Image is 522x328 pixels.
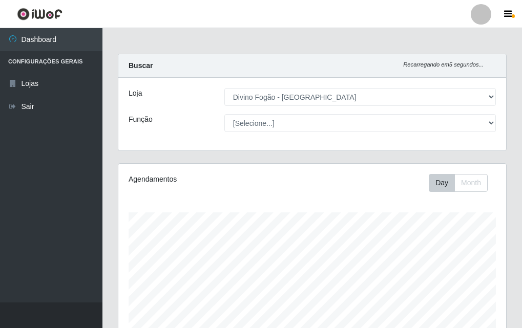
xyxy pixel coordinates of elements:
button: Month [454,174,488,192]
label: Loja [129,88,142,99]
div: First group [429,174,488,192]
label: Função [129,114,153,125]
img: CoreUI Logo [17,8,62,20]
strong: Buscar [129,61,153,70]
div: Toolbar with button groups [429,174,496,192]
i: Recarregando em 5 segundos... [403,61,484,68]
button: Day [429,174,455,192]
div: Agendamentos [129,174,273,185]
